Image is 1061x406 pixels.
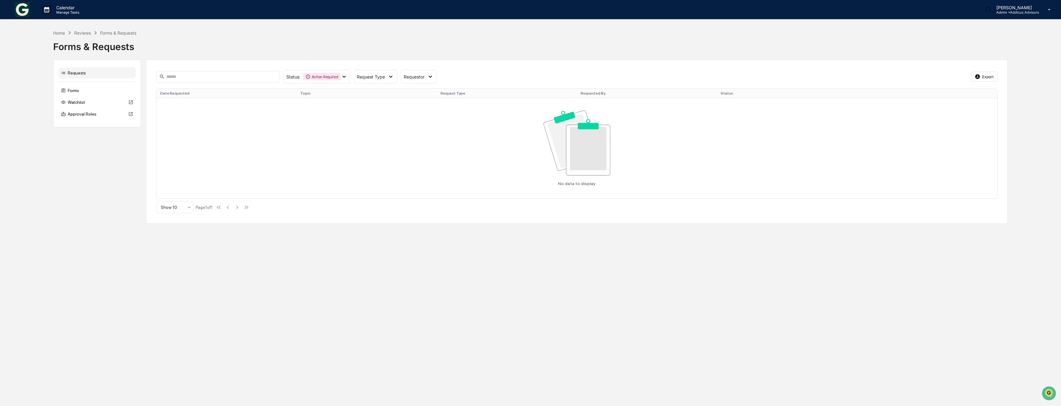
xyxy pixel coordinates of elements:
[44,104,75,109] a: Powered byPylon
[21,47,101,53] div: Start new chat
[4,87,41,98] a: 🔎Data Lookup
[12,78,40,84] span: Preclearance
[577,89,717,98] th: Requested By
[296,89,437,98] th: Topic
[196,205,213,210] div: Page 1 of 1
[971,72,998,82] button: Export
[42,75,79,87] a: 🗄️Attestations
[105,49,113,57] button: Start new chat
[6,13,113,23] p: How can we help?
[45,78,50,83] div: 🗄️
[1041,386,1058,402] iframe: Open customer support
[21,53,78,58] div: We're available if you need us!
[58,108,136,120] div: Approval Roles
[717,89,857,98] th: Status
[6,90,11,95] div: 🔎
[6,47,17,58] img: 1746055101610-c473b297-6a78-478c-a979-82029cc54cd1
[100,30,136,36] div: Forms & Requests
[51,10,83,15] p: Manage Tasks
[558,181,595,186] p: No data to display
[156,89,296,98] th: Date Requested
[991,10,1039,15] p: Admin • Addicus Advisors
[303,73,341,80] div: Action Required
[53,36,1008,52] div: Forms & Requests
[357,74,385,79] span: Request Type
[543,110,610,176] img: No data available
[437,89,577,98] th: Request Type
[58,97,136,108] div: Watchlist
[53,30,65,36] div: Home
[991,5,1039,10] p: [PERSON_NAME]
[15,2,30,17] img: logo
[404,74,424,79] span: Requestor
[74,30,91,36] div: Reviews
[51,5,83,10] p: Calendar
[62,105,75,109] span: Pylon
[6,78,11,83] div: 🖐️
[58,67,136,78] div: Requests
[12,90,39,96] span: Data Lookup
[286,74,300,79] span: Status :
[58,85,136,96] div: Forms
[51,78,77,84] span: Attestations
[4,75,42,87] a: 🖐️Preclearance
